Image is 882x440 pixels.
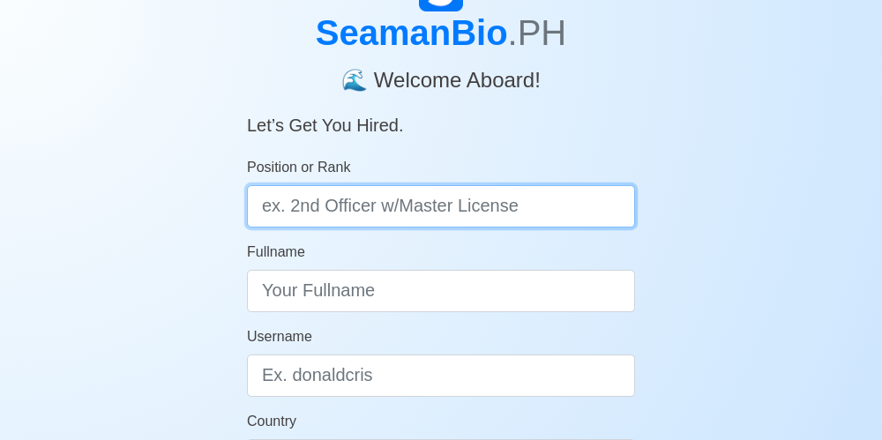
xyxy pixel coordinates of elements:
[247,185,635,227] input: ex. 2nd Officer w/Master License
[247,160,350,175] span: Position or Rank
[247,354,635,397] input: Ex. donaldcris
[508,13,567,52] span: .PH
[247,93,635,136] h5: Let’s Get You Hired.
[247,54,635,93] h4: 🌊 Welcome Aboard!
[247,244,305,259] span: Fullname
[247,411,296,432] label: Country
[247,11,635,54] h1: SeamanBio
[247,270,635,312] input: Your Fullname
[247,329,312,344] span: Username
